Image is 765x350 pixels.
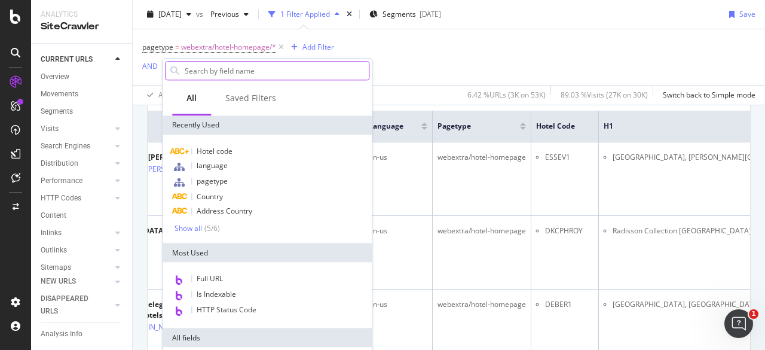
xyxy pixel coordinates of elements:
[41,157,112,170] a: Distribution
[41,328,124,340] a: Analysis Info
[197,289,236,299] span: Is Indexable
[41,192,112,205] a: HTTP Codes
[41,275,76,288] div: NEW URLS
[142,60,158,72] button: AND
[181,39,276,56] span: webextra/hotel-homepage/*
[302,42,334,52] div: Add Filter
[437,121,502,132] span: pagetype
[197,305,256,315] span: HTTP Status Code
[41,123,59,135] div: Visits
[369,299,427,310] div: en-us
[467,90,546,100] div: 6.42 % URLs ( 3K on 53K )
[382,9,416,19] span: Segments
[739,9,755,19] div: Save
[197,206,252,216] span: Address Country
[41,53,93,66] div: CURRENT URLS
[41,105,124,118] a: Segments
[41,71,124,83] a: Overview
[437,152,526,163] div: webextra/hotel-homepage
[225,92,276,104] div: Saved Filters
[163,328,372,347] div: All fields
[369,226,427,236] div: en-us
[41,157,78,170] div: Distribution
[663,90,755,100] div: Switch back to Simple mode
[41,293,101,318] div: DISAPPEARED URLS
[286,40,334,54] button: Add Filter
[658,86,755,105] button: Switch back to Simple mode
[41,88,124,101] a: Movements
[41,275,112,288] a: NEW URLS
[163,243,372,262] div: Most Used
[41,227,112,239] a: Inlinks
[41,88,78,101] div: Movements
[724,5,755,24] button: Save
[186,92,197,104] div: All
[437,299,526,310] div: webextra/hotel-homepage
[41,244,112,257] a: Outlinks
[175,224,202,233] div: Show all
[142,5,196,24] button: [DATE]
[369,121,403,132] span: language
[41,192,81,205] div: HTTP Codes
[206,9,239,19] span: Previous
[142,61,158,71] div: AND
[41,53,112,66] a: CURRENT URLS
[536,121,576,132] span: Hotel code
[365,5,446,24] button: Segments[DATE]
[41,71,69,83] div: Overview
[41,209,124,222] a: Content
[749,309,758,319] span: 1
[41,10,123,20] div: Analytics
[41,175,112,187] a: Performance
[41,123,112,135] a: Visits
[197,273,223,284] span: Full URL
[197,191,223,202] span: Country
[158,90,177,100] div: Apply
[545,152,593,163] li: ESSEV1
[41,293,112,318] a: DISAPPEARED URLS
[264,5,344,24] button: 1 Filter Applied
[41,244,67,257] div: Outlinks
[420,9,441,19] div: [DATE]
[369,152,427,163] div: en-us
[437,226,526,236] div: webextra/hotel-homepage
[202,223,220,233] div: ( 5 / 6 )
[41,140,90,153] div: Search Engines
[163,115,372,135] div: Recently Used
[344,8,354,20] div: times
[206,5,253,24] button: Previous
[561,90,648,100] div: 89.03 % Visits ( 27K on 30K )
[197,160,228,171] span: language
[183,62,369,80] input: Search by field name
[41,175,82,187] div: Performance
[41,328,82,340] div: Analysis Info
[41,209,66,222] div: Content
[197,176,228,186] span: pagetype
[545,299,593,310] li: DEBER1
[196,9,206,19] span: vs
[41,20,123,34] div: SiteCrawler
[41,261,112,274] a: Sitemaps
[41,105,73,118] div: Segments
[280,9,330,19] div: 1 Filter Applied
[724,309,753,338] iframe: Intercom live chat
[41,261,71,274] div: Sitemaps
[41,140,112,153] a: Search Engines
[175,42,179,52] span: =
[142,86,177,105] button: Apply
[545,226,593,236] li: DKCPHROY
[142,42,173,52] span: pagetype
[158,9,182,19] span: 2025 Aug. 10th
[197,146,232,156] span: Hotel code
[41,227,62,239] div: Inlinks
